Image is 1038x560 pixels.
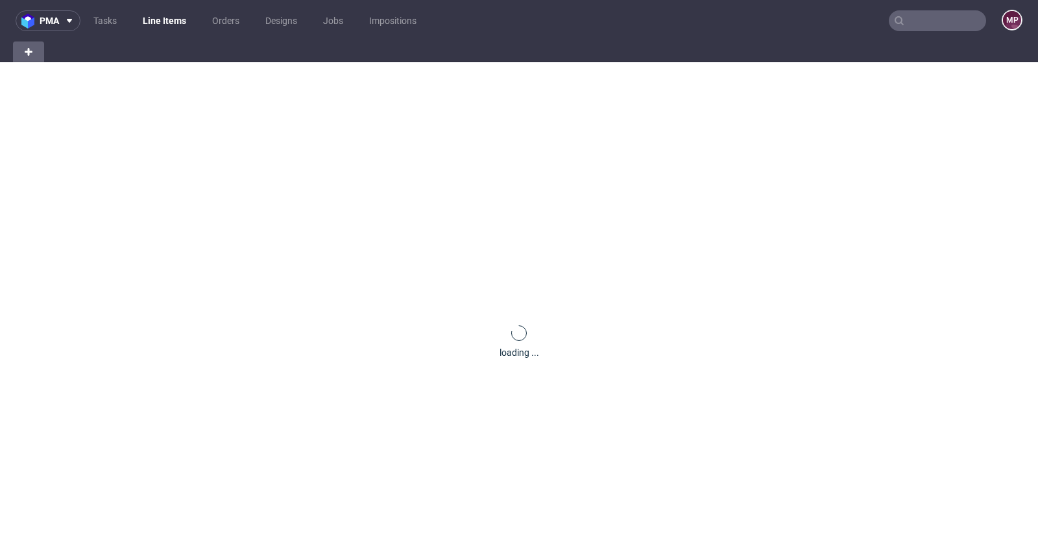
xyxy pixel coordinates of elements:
figcaption: MP [1003,11,1021,29]
a: Jobs [315,10,351,31]
button: pma [16,10,80,31]
a: Designs [258,10,305,31]
img: logo [21,14,40,29]
a: Impositions [361,10,424,31]
a: Line Items [135,10,194,31]
div: loading ... [500,346,539,359]
span: pma [40,16,59,25]
a: Orders [204,10,247,31]
a: Tasks [86,10,125,31]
